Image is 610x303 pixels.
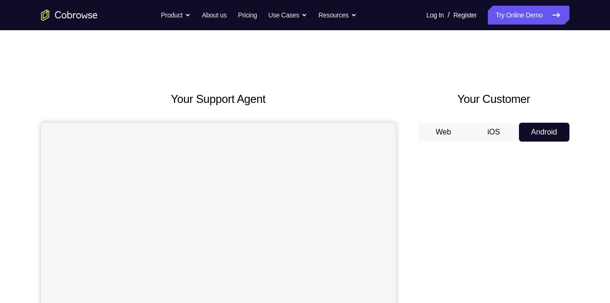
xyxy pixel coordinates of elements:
[426,6,444,25] a: Log In
[448,9,450,21] span: /
[238,6,257,25] a: Pricing
[519,123,569,142] button: Android
[418,123,469,142] button: Web
[453,6,476,25] a: Register
[488,6,569,25] a: Try Online Demo
[41,91,396,108] h2: Your Support Agent
[468,123,519,142] button: iOS
[202,6,226,25] a: About us
[268,6,307,25] button: Use Cases
[418,91,569,108] h2: Your Customer
[161,6,191,25] button: Product
[318,6,357,25] button: Resources
[41,9,98,21] a: Go to the home page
